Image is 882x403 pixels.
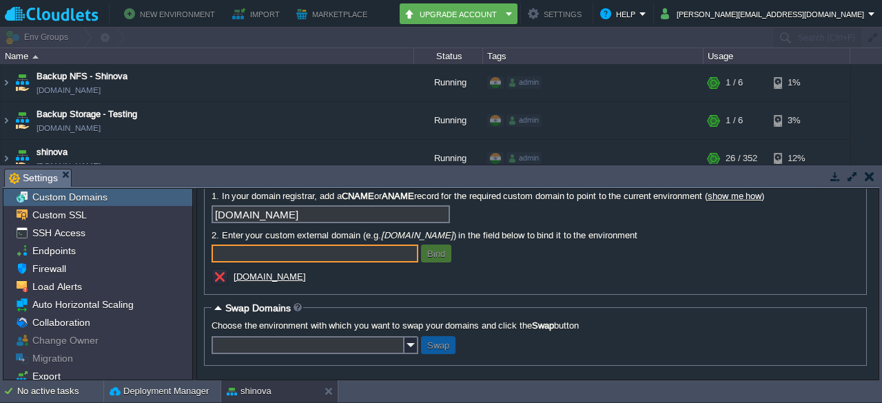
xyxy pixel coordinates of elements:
[37,145,68,159] a: shinova
[37,70,127,83] a: Backup NFS - Shinova
[37,159,101,173] a: [DOMAIN_NAME]
[506,152,542,165] div: admin
[30,280,84,293] a: Load Alerts
[30,262,68,275] a: Firewall
[661,6,868,22] button: [PERSON_NAME][EMAIL_ADDRESS][DOMAIN_NAME]
[17,380,103,402] div: No active tasks
[12,140,32,177] img: AMDAwAAAACH5BAEAAAAALAAAAAABAAEAAAICRAEAOw==
[342,191,374,201] b: CNAME
[12,64,32,101] img: AMDAwAAAACH5BAEAAAAALAAAAAABAAEAAAICRAEAOw==
[234,271,306,282] a: [DOMAIN_NAME]
[774,140,819,177] div: 12%
[708,191,761,201] a: show me how
[110,384,209,398] button: Deployment Manager
[423,339,453,351] button: Swap
[30,245,78,257] a: Endpoints
[1,48,413,64] div: Name
[506,76,542,89] div: admin
[506,114,542,127] div: admin
[124,6,219,22] button: New Environment
[12,102,32,139] img: AMDAwAAAACH5BAEAAAAALAAAAAABAAEAAAICRAEAOw==
[414,102,483,139] div: Running
[414,64,483,101] div: Running
[774,102,819,139] div: 3%
[600,6,639,22] button: Help
[414,140,483,177] div: Running
[232,6,284,22] button: Import
[296,6,371,22] button: Marketplace
[30,209,89,221] a: Custom SSL
[415,48,482,64] div: Status
[404,6,502,22] button: Upgrade Account
[30,298,136,311] a: Auto Horizontal Scaling
[1,102,12,139] img: AMDAwAAAACH5BAEAAAAALAAAAAABAAEAAAICRAEAOw==
[1,64,12,101] img: AMDAwAAAACH5BAEAAAAALAAAAAABAAEAAAICRAEAOw==
[30,370,63,382] a: Export
[225,302,291,313] span: Swap Domains
[1,140,12,177] img: AMDAwAAAACH5BAEAAAAALAAAAAABAAEAAAICRAEAOw==
[726,102,743,139] div: 1 / 6
[532,320,554,331] b: Swap
[704,48,850,64] div: Usage
[37,83,101,97] span: [DOMAIN_NAME]
[774,64,819,101] div: 1%
[5,6,99,23] img: Cloudlets
[30,191,110,203] a: Custom Domains
[382,191,414,201] b: ANAME
[726,140,757,177] div: 26 / 352
[212,230,859,240] label: 2. Enter your custom external domain (e.g. ) in the field below to bind it to the environment
[37,121,101,135] span: [DOMAIN_NAME]
[30,352,75,364] a: Migration
[30,334,101,347] a: Change Owner
[423,247,449,260] button: Bind
[484,48,703,64] div: Tags
[30,227,88,239] a: SSH Access
[227,384,271,398] button: shinova
[381,230,453,240] i: [DOMAIN_NAME]
[32,55,39,59] img: AMDAwAAAACH5BAEAAAAALAAAAAABAAEAAAICRAEAOw==
[212,191,859,201] label: 1. In your domain registrar, add a or record for the required custom domain to point to the curre...
[528,6,586,22] button: Settings
[37,107,137,121] a: Backup Storage - Testing
[212,320,859,331] label: Choose the environment with which you want to swap your domains and click the button
[30,316,92,329] a: Collaboration
[726,64,743,101] div: 1 / 6
[9,169,58,187] span: Settings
